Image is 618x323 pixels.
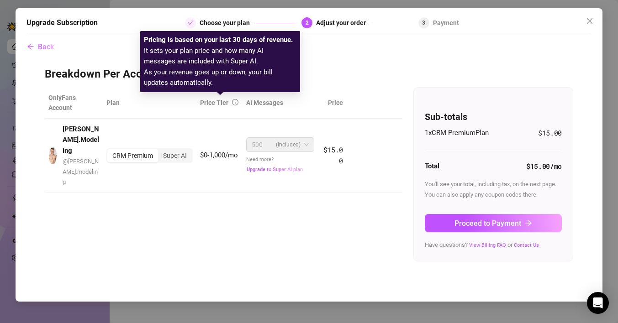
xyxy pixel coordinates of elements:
[316,17,371,28] div: Adjust your order
[582,17,597,25] span: Close
[425,214,562,232] button: Proceed to Paymentarrow-right
[425,162,439,170] strong: Total
[38,42,54,51] span: Back
[200,17,255,28] div: Choose your plan
[247,167,303,172] span: Upgrade to Super AI plan
[425,241,539,248] span: Have questions? or
[232,99,238,105] span: info-circle
[538,128,562,139] span: $15.00
[106,148,193,163] div: segmented control
[246,166,303,173] button: Upgrade to Super AI plan
[318,87,347,119] th: Price
[45,87,103,119] th: OnlyFans Account
[45,67,573,82] h3: Breakdown Per Account
[587,292,609,314] div: Open Intercom Messenger
[526,161,562,171] strong: $15.00 /mo
[252,138,263,151] span: 500
[422,20,425,26] span: 3
[582,14,597,28] button: Close
[276,138,301,151] span: (included)
[425,128,489,139] span: 1 x CRM Premium Plan
[27,43,34,50] span: arrow-left
[200,151,238,159] span: $0-1,000/mo
[425,181,556,198] span: You'll see your total, including tax, on the next page. You can also apply any coupon codes there.
[26,17,98,28] h5: Upgrade Subscription
[323,145,343,165] span: $15.00
[158,149,192,162] div: Super AI
[103,87,196,119] th: Plan
[469,242,506,248] a: View Billing FAQ
[144,36,293,44] strong: Pricing is based on your last 30 days of revenue.
[107,149,158,162] div: CRM Premium
[26,38,54,56] button: Back
[200,99,228,106] span: Price Tier
[306,20,309,26] span: 2
[425,110,562,123] h4: Sub-totals
[586,17,593,25] span: close
[188,20,193,26] span: check
[63,125,99,155] strong: [PERSON_NAME].Modeling
[49,147,57,164] img: avatar.jpg
[514,242,539,248] a: Contact Us
[144,36,293,87] span: It sets your plan price and how many AI messages are included with Super AI. As your revenue goes...
[525,219,532,227] span: arrow-right
[454,219,521,228] span: Proceed to Payment
[243,87,318,119] th: AI Messages
[433,17,459,28] div: Payment
[246,156,303,172] span: Need more?
[63,158,99,185] span: @ [PERSON_NAME].modeling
